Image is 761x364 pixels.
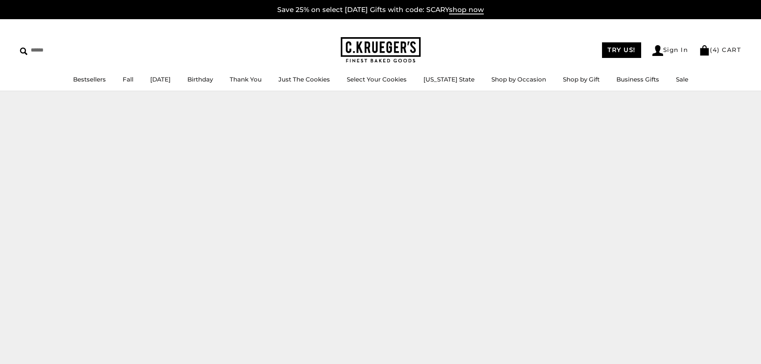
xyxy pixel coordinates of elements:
[73,76,106,83] a: Bestsellers
[150,76,171,83] a: [DATE]
[20,44,115,56] input: Search
[230,76,262,83] a: Thank You
[449,6,484,14] span: shop now
[563,76,600,83] a: Shop by Gift
[20,48,28,55] img: Search
[652,45,688,56] a: Sign In
[713,46,717,54] span: 4
[602,42,641,58] a: TRY US!
[652,45,663,56] img: Account
[616,76,659,83] a: Business Gifts
[423,76,475,83] a: [US_STATE] State
[347,76,407,83] a: Select Your Cookies
[341,37,421,63] img: C.KRUEGER'S
[123,76,133,83] a: Fall
[277,6,484,14] a: Save 25% on select [DATE] Gifts with code: SCARYshop now
[491,76,546,83] a: Shop by Occasion
[699,46,741,54] a: (4) CART
[699,45,710,56] img: Bag
[187,76,213,83] a: Birthday
[676,76,688,83] a: Sale
[278,76,330,83] a: Just The Cookies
